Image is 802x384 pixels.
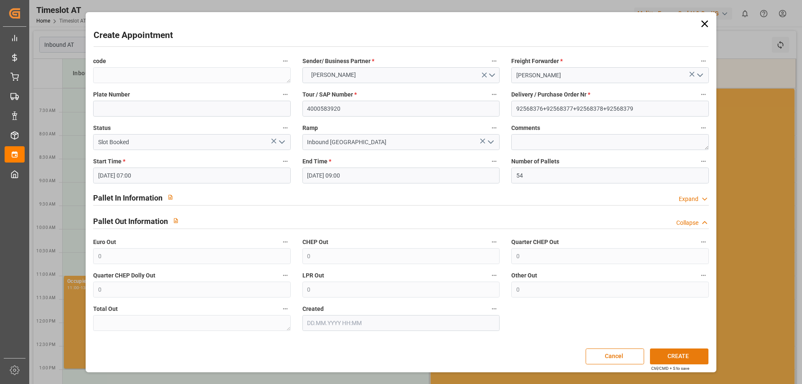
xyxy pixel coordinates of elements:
input: DD.MM.YYYY HH:MM [302,168,500,183]
button: View description [162,189,178,205]
button: CHEP Out [489,237,500,247]
span: [PERSON_NAME] [307,71,360,79]
span: CHEP Out [302,238,328,247]
button: End Time * [489,156,500,167]
span: Status [93,124,111,132]
span: Total Out [93,305,118,313]
span: Plate Number [93,90,130,99]
span: Quarter CHEP Out [511,238,559,247]
span: Comments [511,124,540,132]
span: LPR Out [302,271,324,280]
button: View description [168,213,184,229]
button: Sender/ Business Partner * [489,56,500,66]
button: Ramp [489,122,500,133]
button: open menu [302,67,500,83]
input: Type to search/select [302,134,500,150]
button: LPR Out [489,270,500,281]
div: Collapse [676,219,698,227]
span: Created [302,305,324,313]
input: Type to search/select [93,134,290,150]
span: Freight Forwarder [511,57,563,66]
input: DD.MM.YYYY HH:MM [302,315,500,331]
button: Number of Pallets [698,156,709,167]
button: Created [489,303,500,314]
span: Other Out [511,271,537,280]
div: Expand [679,195,698,203]
h2: Pallet Out Information [93,216,168,227]
span: Number of Pallets [511,157,559,166]
button: open menu [693,69,706,82]
span: Euro Out [93,238,116,247]
h2: Pallet In Information [93,192,162,203]
button: Quarter CHEP Dolly Out [280,270,291,281]
span: Sender/ Business Partner [302,57,374,66]
button: Comments [698,122,709,133]
span: Delivery / Purchase Order Nr [511,90,590,99]
input: DD.MM.YYYY HH:MM [93,168,290,183]
button: Cancel [586,348,644,364]
span: Start Time [93,157,125,166]
button: Status [280,122,291,133]
button: Other Out [698,270,709,281]
button: code [280,56,291,66]
button: Tour / SAP Number * [489,89,500,100]
span: Tour / SAP Number [302,90,357,99]
button: Quarter CHEP Out [698,237,709,247]
span: End Time [302,157,331,166]
button: open menu [275,136,287,149]
button: Delivery / Purchase Order Nr * [698,89,709,100]
span: code [93,57,106,66]
button: Total Out [280,303,291,314]
button: Euro Out [280,237,291,247]
button: Start Time * [280,156,291,167]
input: Select Freight Forwarder [511,67,708,83]
span: Ramp [302,124,318,132]
button: CREATE [650,348,708,364]
div: Ctrl/CMD + S to save [651,365,689,371]
button: open menu [484,136,497,149]
h2: Create Appointment [94,29,173,42]
button: Plate Number [280,89,291,100]
span: Quarter CHEP Dolly Out [93,271,155,280]
button: Freight Forwarder * [698,56,709,66]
